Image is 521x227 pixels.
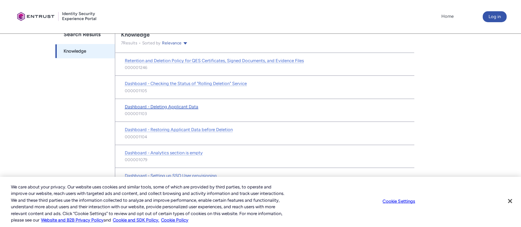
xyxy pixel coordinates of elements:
span: Retention and Deletion Policy for QES Certificates, Signed Documents, and Evidence Files [125,58,304,63]
span: Dashboard - Restoring Applicant Data before Deletion [125,127,233,132]
h1: Search Results [55,25,115,44]
lightning-formatted-text: 000001104 [125,134,147,140]
a: Cookie Policy [161,217,188,223]
a: Cookie and SDK Policy. [113,217,159,223]
a: More information about our cookie policy., opens in a new tab [41,217,104,223]
span: Dashboard - Checking the Status of "Rolling Deletion" Service [125,81,247,86]
button: Relevance [162,40,188,46]
button: Log in [483,11,507,22]
span: Dashboard - Analytics section is empty [125,150,203,155]
div: Sorted by [137,40,188,46]
span: Dashboard - Deleting Applicant Data [125,104,198,109]
div: We care about your privacy. Our website uses cookies and similar tools, some of which are provide... [11,184,286,224]
lightning-formatted-text: 000001079 [125,157,147,163]
lightning-formatted-text: 000001105 [125,88,147,94]
lightning-formatted-text: 000001103 [125,111,147,117]
lightning-formatted-text: 000001246 [125,65,147,71]
span: • [137,41,142,45]
div: Knowledge [121,31,409,38]
a: Home [440,11,455,22]
p: 7 Results [121,40,137,46]
span: Dashboard - Setting up SSO User provisioning [125,173,217,178]
a: Knowledge [55,44,115,58]
button: Close [503,194,518,209]
span: Knowledge [64,48,86,55]
button: Cookie Settings [377,195,420,208]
